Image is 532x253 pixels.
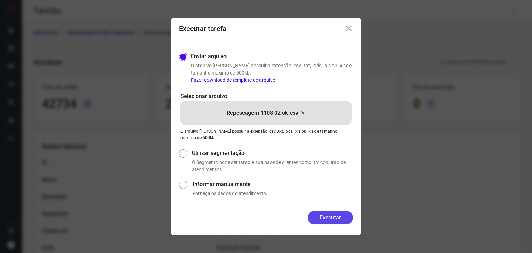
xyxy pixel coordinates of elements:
[191,52,227,61] label: Enviar arquivo
[193,180,353,189] label: Informar manualmente
[193,190,353,197] p: Forneça os dados do atendimento.
[192,159,353,173] p: O Segmento pode ser tanto a sua base de clientes como um conjunto de atendimentos.
[180,92,352,101] p: Selecionar arquivo
[227,109,298,117] p: Repescagem 1108 02 ok.csv
[191,77,275,83] a: Fazer download de template de arquivo
[191,62,353,84] p: O arquivo [PERSON_NAME] possuir a extensão .csv, .txt, .ods, .xls ou .xlsx e tamanho máximo de 50...
[179,25,227,33] h3: Executar tarefa
[180,128,352,141] p: O arquivo [PERSON_NAME] possuir a extensão .csv, .txt, .ods, .xls ou .xlsx e tamanho máximo de 50...
[192,149,353,157] label: Utilizar segmentação
[308,211,353,224] button: Executar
